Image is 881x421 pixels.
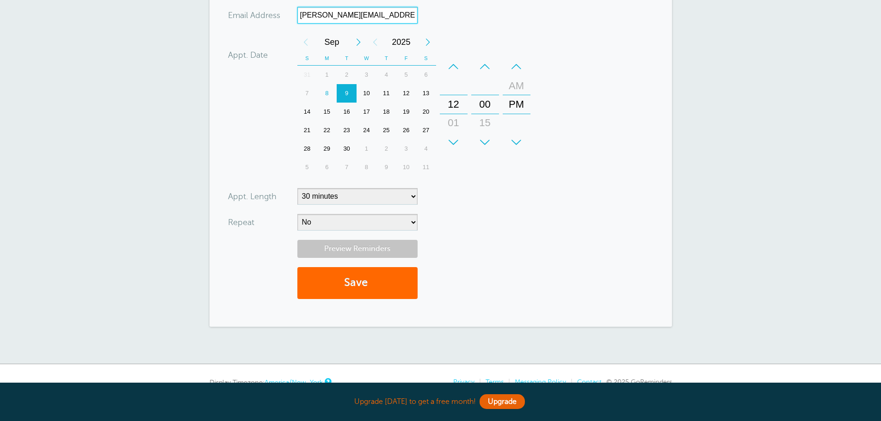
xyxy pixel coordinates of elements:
span: Ema [228,11,244,19]
div: 14 [297,103,317,121]
div: Friday, September 19 [396,103,416,121]
a: Messaging Policy [515,378,566,385]
div: PM [505,95,528,114]
div: Today, Monday, September 8 [317,84,337,103]
div: Next Month [350,33,367,51]
a: Preview Reminders [297,240,418,258]
div: 12 [396,84,416,103]
div: Previous Year [367,33,383,51]
li: | [504,378,510,386]
div: 2 [337,66,357,84]
div: Sunday, October 5 [297,158,317,177]
a: This is the timezone being used to display dates and times to you on this device. Click the timez... [325,378,330,384]
div: ress [228,7,297,24]
div: Thursday, September 11 [376,84,396,103]
span: 2025 [383,33,419,51]
div: Monday, September 22 [317,121,337,140]
div: Display Timezone: [209,378,330,386]
div: Wednesday, October 1 [357,140,376,158]
div: 5 [396,66,416,84]
div: Saturday, October 11 [416,158,436,177]
div: Thursday, October 2 [376,140,396,158]
div: 19 [396,103,416,121]
div: 11 [416,158,436,177]
div: 01 [443,114,465,132]
div: 22 [317,121,337,140]
th: W [357,51,376,66]
li: | [566,378,573,386]
th: T [376,51,396,66]
div: Friday, October 3 [396,140,416,158]
div: Tuesday, September 30 [337,140,357,158]
div: 02 [443,132,465,151]
div: 11 [376,84,396,103]
label: Appt. Date [228,51,268,59]
th: S [416,51,436,66]
div: Saturday, September 13 [416,84,436,103]
div: 12 [443,95,465,114]
div: Sunday, September 7 [297,84,317,103]
div: Sunday, September 28 [297,140,317,158]
button: Save [297,267,418,299]
span: il Add [244,11,265,19]
div: 30 [474,132,496,151]
li: | [474,378,481,386]
div: 8 [357,158,376,177]
div: Wednesday, October 8 [357,158,376,177]
div: Monday, September 1 [317,66,337,84]
div: Thursday, September 18 [376,103,396,121]
div: 6 [416,66,436,84]
div: Saturday, September 20 [416,103,436,121]
div: 15 [317,103,337,121]
div: 9 [376,158,396,177]
div: Tuesday, September 2 [337,66,357,84]
div: Thursday, October 9 [376,158,396,177]
div: Tuesday, September 9 [337,84,357,103]
label: Appt. Length [228,192,277,201]
div: 25 [376,121,396,140]
a: Contact [577,378,602,385]
div: 00 [474,95,496,114]
div: 7 [337,158,357,177]
div: Wednesday, September 10 [357,84,376,103]
label: Repeat [228,218,254,226]
div: 26 [396,121,416,140]
div: Sunday, September 21 [297,121,317,140]
div: Friday, September 5 [396,66,416,84]
div: 4 [376,66,396,84]
div: 6 [317,158,337,177]
div: Wednesday, September 3 [357,66,376,84]
div: Thursday, September 4 [376,66,396,84]
div: Friday, October 10 [396,158,416,177]
div: Monday, September 29 [317,140,337,158]
div: 20 [416,103,436,121]
span: © 2025 GoReminders [606,378,672,385]
div: Upgrade [DATE] to get a free month! [209,392,672,412]
div: 3 [396,140,416,158]
div: Previous Month [297,33,314,51]
div: Friday, September 26 [396,121,416,140]
a: Terms [486,378,504,385]
div: AM [505,77,528,95]
div: 30 [337,140,357,158]
div: Sunday, September 14 [297,103,317,121]
div: 18 [376,103,396,121]
div: Minutes [471,57,499,152]
div: Friday, September 12 [396,84,416,103]
div: Hours [440,57,468,152]
span: September [314,33,350,51]
div: 7 [297,84,317,103]
div: 16 [337,103,357,121]
th: F [396,51,416,66]
div: 10 [357,84,376,103]
div: 1 [357,140,376,158]
a: Upgrade [480,394,525,409]
th: S [297,51,317,66]
div: 10 [396,158,416,177]
div: Thursday, September 25 [376,121,396,140]
div: 9 [337,84,357,103]
div: 13 [416,84,436,103]
div: 27 [416,121,436,140]
div: 24 [357,121,376,140]
div: 28 [297,140,317,158]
